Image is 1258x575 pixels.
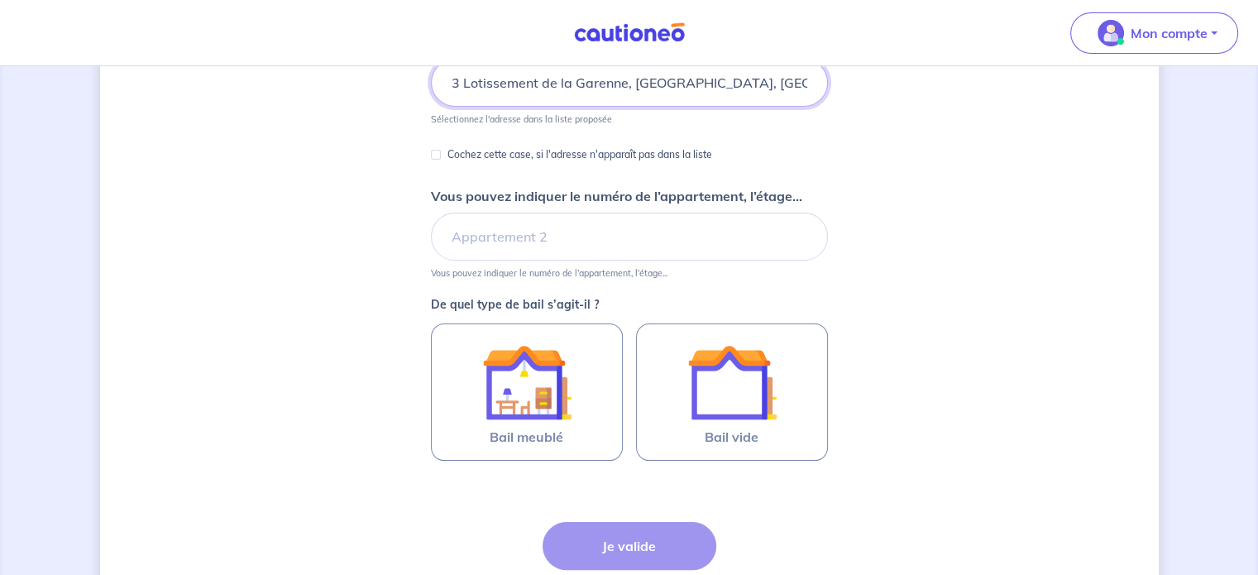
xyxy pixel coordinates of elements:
[482,338,572,427] img: illu_furnished_lease.svg
[567,22,691,43] img: Cautioneo
[431,267,667,279] p: Vous pouvez indiquer le numéro de l’appartement, l’étage...
[1098,20,1124,46] img: illu_account_valid_menu.svg
[431,186,802,206] p: Vous pouvez indiquer le numéro de l’appartement, l’étage...
[1131,23,1208,43] p: Mon compte
[431,299,828,310] p: De quel type de bail s’agit-il ?
[431,59,828,107] input: 2 rue de paris, 59000 lille
[431,213,828,261] input: Appartement 2
[447,145,712,165] p: Cochez cette case, si l'adresse n'apparaît pas dans la liste
[687,338,777,427] img: illu_empty_lease.svg
[431,113,612,125] p: Sélectionnez l'adresse dans la liste proposée
[705,427,758,447] span: Bail vide
[1070,12,1238,54] button: illu_account_valid_menu.svgMon compte
[490,427,563,447] span: Bail meublé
